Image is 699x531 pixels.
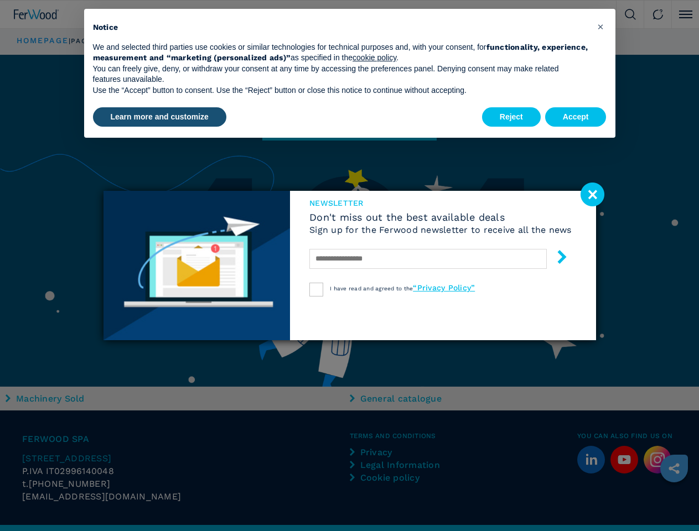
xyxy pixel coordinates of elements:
[413,283,475,292] a: “Privacy Policy”
[592,18,610,35] button: Close this notice
[309,199,572,207] span: newsletter
[545,107,607,127] button: Accept
[330,285,475,291] span: I have read and agreed to the
[309,226,572,235] h6: Sign up for the Ferwood newsletter to receive all the news
[93,64,589,85] p: You can freely give, deny, or withdraw your consent at any time by accessing the preferences pane...
[103,191,291,340] img: Newsletter image
[353,53,396,62] a: cookie policy
[544,246,569,272] button: submit-button
[93,85,589,96] p: Use the “Accept” button to consent. Use the “Reject” button or close this notice to continue with...
[93,22,589,33] h2: Notice
[309,212,572,222] span: Don't miss out the best available deals
[93,107,226,127] button: Learn more and customize
[93,43,588,63] strong: functionality, experience, measurement and “marketing (personalized ads)”
[93,42,589,64] p: We and selected third parties use cookies or similar technologies for technical purposes and, wit...
[597,20,604,33] span: ×
[482,107,541,127] button: Reject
